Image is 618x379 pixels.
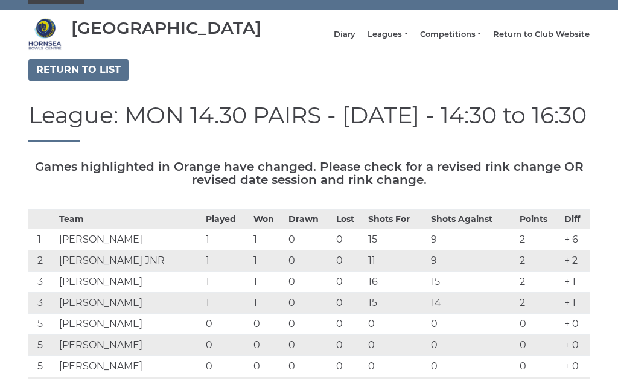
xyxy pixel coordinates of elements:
[203,355,250,377] td: 0
[28,229,56,250] td: 1
[561,292,590,313] td: + 1
[28,59,129,81] a: Return to list
[420,29,481,40] a: Competitions
[365,209,428,229] th: Shots For
[203,334,250,355] td: 0
[365,271,428,292] td: 16
[56,313,203,334] td: [PERSON_NAME]
[285,250,333,271] td: 0
[28,355,56,377] td: 5
[333,229,365,250] td: 0
[56,229,203,250] td: [PERSON_NAME]
[365,250,428,271] td: 11
[428,271,517,292] td: 15
[250,209,285,229] th: Won
[365,313,428,334] td: 0
[561,271,590,292] td: + 1
[250,355,285,377] td: 0
[428,334,517,355] td: 0
[28,313,56,334] td: 5
[333,334,365,355] td: 0
[250,271,285,292] td: 1
[517,209,561,229] th: Points
[561,334,590,355] td: + 0
[517,229,561,250] td: 2
[428,313,517,334] td: 0
[28,18,62,51] img: Hornsea Bowls Centre
[28,103,590,142] h1: League: MON 14.30 PAIRS - [DATE] - 14:30 to 16:30
[561,250,590,271] td: + 2
[561,209,590,229] th: Diff
[28,250,56,271] td: 2
[561,313,590,334] td: + 0
[203,229,250,250] td: 1
[428,250,517,271] td: 9
[561,355,590,377] td: + 0
[203,271,250,292] td: 1
[493,29,590,40] a: Return to Club Website
[71,19,261,37] div: [GEOGRAPHIC_DATA]
[517,334,561,355] td: 0
[28,334,56,355] td: 5
[250,313,285,334] td: 0
[285,229,333,250] td: 0
[517,271,561,292] td: 2
[428,209,517,229] th: Shots Against
[333,209,365,229] th: Lost
[561,229,590,250] td: + 6
[28,271,56,292] td: 3
[285,209,333,229] th: Drawn
[517,313,561,334] td: 0
[28,160,590,186] h5: Games highlighted in Orange have changed. Please check for a revised rink change OR revised date ...
[428,355,517,377] td: 0
[203,292,250,313] td: 1
[203,209,250,229] th: Played
[333,271,365,292] td: 0
[365,229,428,250] td: 15
[285,271,333,292] td: 0
[285,313,333,334] td: 0
[56,355,203,377] td: [PERSON_NAME]
[250,292,285,313] td: 1
[285,334,333,355] td: 0
[56,250,203,271] td: [PERSON_NAME] JNR
[368,29,407,40] a: Leagues
[250,334,285,355] td: 0
[334,29,355,40] a: Diary
[285,355,333,377] td: 0
[365,292,428,313] td: 15
[28,292,56,313] td: 3
[250,229,285,250] td: 1
[250,250,285,271] td: 1
[56,334,203,355] td: [PERSON_NAME]
[333,313,365,334] td: 0
[517,292,561,313] td: 2
[365,355,428,377] td: 0
[428,292,517,313] td: 14
[333,250,365,271] td: 0
[203,313,250,334] td: 0
[56,209,203,229] th: Team
[56,292,203,313] td: [PERSON_NAME]
[517,355,561,377] td: 0
[56,271,203,292] td: [PERSON_NAME]
[333,292,365,313] td: 0
[203,250,250,271] td: 1
[428,229,517,250] td: 9
[285,292,333,313] td: 0
[517,250,561,271] td: 2
[365,334,428,355] td: 0
[333,355,365,377] td: 0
